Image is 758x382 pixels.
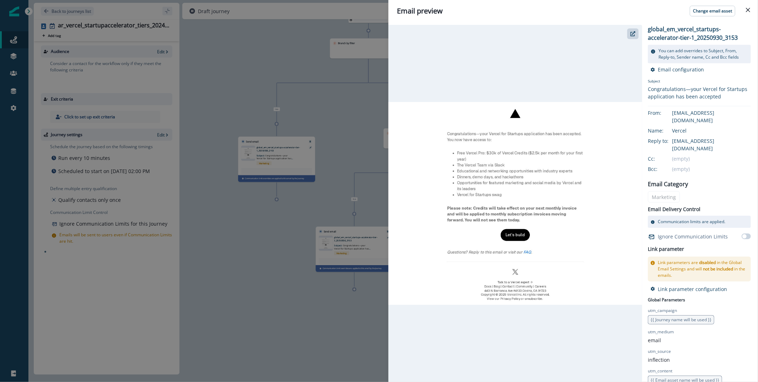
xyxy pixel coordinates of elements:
div: Cc: [648,155,683,162]
div: (empty) [672,165,751,173]
p: Ignore Communication Limits [658,233,728,240]
div: Name: [648,127,683,134]
div: Vercel [672,127,751,134]
div: [EMAIL_ADDRESS][DOMAIN_NAME] [672,109,751,124]
span: not be included [703,266,733,272]
div: Bcc: [648,165,683,173]
button: Email configuration [651,66,704,73]
div: [EMAIL_ADDRESS][DOMAIN_NAME] [672,137,751,152]
div: Reply to: [648,137,683,145]
p: utm_campaign [648,307,677,314]
p: utm_medium [648,329,674,335]
img: email asset unavailable [388,102,642,305]
p: global_em_vercel_startups-accelerator-tier-1_20250930_3153 [648,25,751,42]
p: Link parameter configuration [658,286,727,292]
div: From: [648,109,683,117]
p: Link parameters are in the Global Email Settings and will in the emails. [658,259,748,279]
p: You can add overrides to Subject, From, Reply-to, Sender name, Cc and Bcc fields [658,48,748,60]
p: Communication limits are applied. [658,219,725,225]
p: inflection [648,356,670,364]
span: {{ Journey name will be used }} [651,317,711,323]
p: email [648,337,661,344]
p: utm_source [648,348,671,355]
p: Email Category [648,180,688,188]
p: Email configuration [658,66,704,73]
p: Global Parameters [648,295,685,303]
button: Change email asset [690,6,735,16]
button: Link parameter configuration [651,286,727,292]
p: Email Delivery Control [648,205,700,213]
div: Congratulations—your Vercel for Startups application has been accepted [648,85,751,100]
p: Subject [648,79,751,85]
div: Email preview [397,6,749,16]
span: disabled [699,259,716,265]
p: Change email asset [693,9,732,14]
h2: Link parameter [648,245,684,254]
button: Close [742,4,754,16]
div: (empty) [672,155,751,162]
p: utm_content [648,368,672,374]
